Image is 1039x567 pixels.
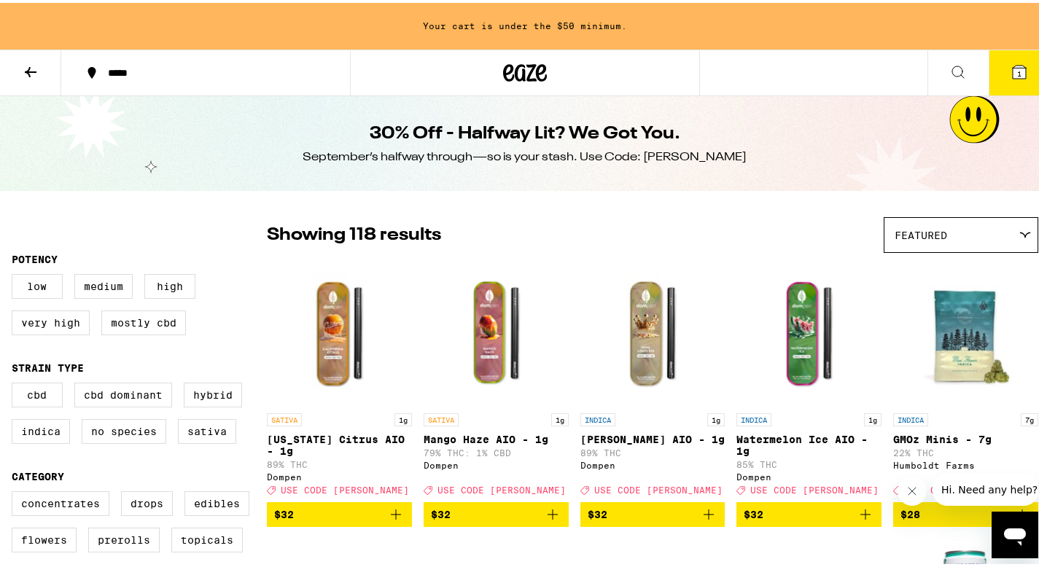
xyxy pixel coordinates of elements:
label: Medium [74,271,133,296]
label: Concentrates [12,488,109,513]
span: Featured [895,227,947,238]
div: Dompen [736,469,882,479]
h1: 30% Off - Halfway Lit? We Got You. [370,119,680,144]
p: SATIVA [424,410,459,423]
legend: Strain Type [12,359,84,371]
img: Dompen - King Louis XIII AIO - 1g [580,257,725,403]
a: Open page for GMOz Minis - 7g from Humboldt Farms [893,257,1038,499]
p: [US_STATE] Citrus AIO - 1g [267,431,412,454]
label: Sativa [178,416,236,441]
legend: Potency [12,251,58,262]
label: CBD [12,380,63,404]
span: $28 [900,506,920,517]
span: $32 [431,506,451,517]
label: Drops [121,488,173,513]
p: GMOz Minis - 7g [893,431,1038,442]
span: $32 [588,506,607,517]
label: Very High [12,308,90,332]
img: Dompen - Mango Haze AIO - 1g [424,257,569,403]
label: Topicals [171,525,243,550]
button: Add to bag [267,499,412,524]
label: No Species [82,416,166,441]
div: Dompen [580,458,725,467]
div: Dompen [267,469,412,479]
p: INDICA [580,410,615,423]
p: Showing 118 results [267,220,441,245]
img: Dompen - Watermelon Ice AIO - 1g [736,257,882,403]
p: 79% THC: 1% CBD [424,445,569,455]
p: 22% THC [893,445,1038,455]
div: September’s halfway through—so is your stash. Use Code: [PERSON_NAME] [303,146,747,163]
p: SATIVA [267,410,302,423]
p: INDICA [736,410,771,423]
p: INDICA [893,410,928,423]
label: Mostly CBD [101,308,186,332]
legend: Category [12,468,64,480]
span: $32 [274,506,294,517]
p: 1g [394,410,412,423]
span: 1 [1017,66,1022,75]
p: 1g [864,410,882,423]
a: Open page for Watermelon Ice AIO - 1g from Dompen [736,257,882,499]
label: Indica [12,416,70,441]
span: USE CODE [PERSON_NAME] [281,482,409,492]
label: Edibles [184,488,249,513]
iframe: Message from company [933,471,1038,503]
button: Add to bag [893,499,1038,524]
label: Flowers [12,525,77,550]
p: Watermelon Ice AIO - 1g [736,431,882,454]
iframe: Button to launch messaging window [992,509,1038,555]
label: Hybrid [184,380,242,404]
p: 89% THC [580,445,725,455]
p: 1g [707,410,725,423]
p: 1g [551,410,569,423]
img: Dompen - California Citrus AIO - 1g [267,257,412,403]
p: [PERSON_NAME] AIO - 1g [580,431,725,442]
button: Add to bag [580,499,725,524]
p: 85% THC [736,457,882,466]
label: Low [12,271,63,296]
label: High [144,271,195,296]
p: Mango Haze AIO - 1g [424,431,569,442]
a: Open page for California Citrus AIO - 1g from Dompen [267,257,412,499]
div: Dompen [424,458,569,467]
span: $32 [744,506,763,517]
label: Prerolls [88,525,160,550]
span: USE CODE [PERSON_NAME] [437,482,566,492]
iframe: Close message [898,474,927,503]
button: Add to bag [736,499,882,524]
span: USE CODE [PERSON_NAME] [750,482,879,492]
p: 89% THC [267,457,412,466]
label: CBD Dominant [74,380,172,404]
div: Humboldt Farms [893,458,1038,467]
a: Open page for Mango Haze AIO - 1g from Dompen [424,257,569,499]
span: USE CODE [PERSON_NAME] [594,482,723,492]
p: 7g [1021,410,1038,423]
button: Add to bag [424,499,569,524]
a: Open page for King Louis XIII AIO - 1g from Dompen [580,257,725,499]
img: Humboldt Farms - GMOz Minis - 7g [893,257,1038,403]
